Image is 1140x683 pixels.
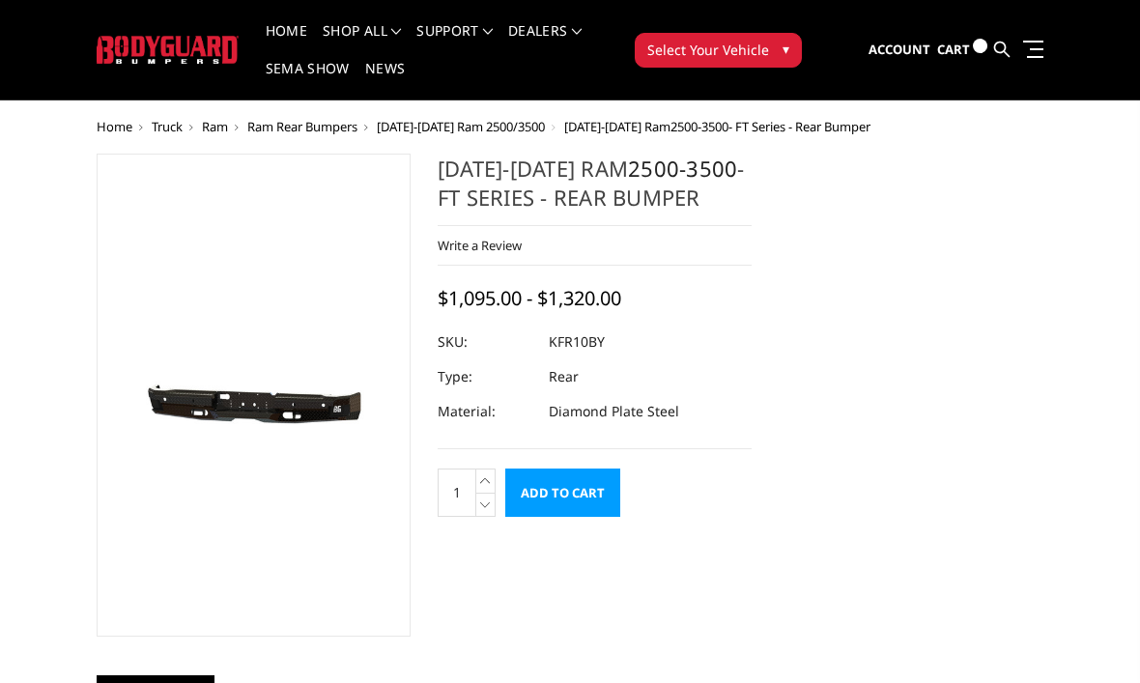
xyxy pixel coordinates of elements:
[97,36,239,64] img: BODYGUARD BUMPERS
[869,41,930,58] span: Account
[152,118,183,135] a: Truck
[438,285,621,311] span: $1,095.00 - $1,320.00
[266,62,350,100] a: SEMA Show
[628,154,737,183] a: 2500-3500
[438,154,752,226] h1: [DATE]-[DATE] Ram - FT Series - Rear Bumper
[937,41,970,58] span: Cart
[377,118,545,135] a: [DATE]-[DATE] Ram 2500/3500
[549,325,605,359] dd: KFR10BY
[869,24,930,76] a: Account
[97,154,411,637] a: 2010-2018 Ram 2500-3500 - FT Series - Rear Bumper
[508,24,582,62] a: Dealers
[647,40,769,60] span: Select Your Vehicle
[438,325,534,359] dt: SKU:
[635,33,802,68] button: Select Your Vehicle
[247,118,357,135] a: Ram Rear Bumpers
[505,469,620,517] input: Add to Cart
[438,359,534,394] dt: Type:
[365,62,405,100] a: News
[97,118,132,135] a: Home
[549,394,679,429] dd: Diamond Plate Steel
[438,237,522,254] a: Write a Review
[549,359,579,394] dd: Rear
[937,23,987,76] a: Cart
[102,327,405,463] img: 2010-2018 Ram 2500-3500 - FT Series - Rear Bumper
[783,39,789,59] span: ▾
[266,24,307,62] a: Home
[670,118,728,135] a: 2500-3500
[416,24,493,62] a: Support
[202,118,228,135] a: Ram
[564,118,870,135] span: [DATE]-[DATE] Ram - FT Series - Rear Bumper
[323,24,401,62] a: shop all
[438,394,534,429] dt: Material:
